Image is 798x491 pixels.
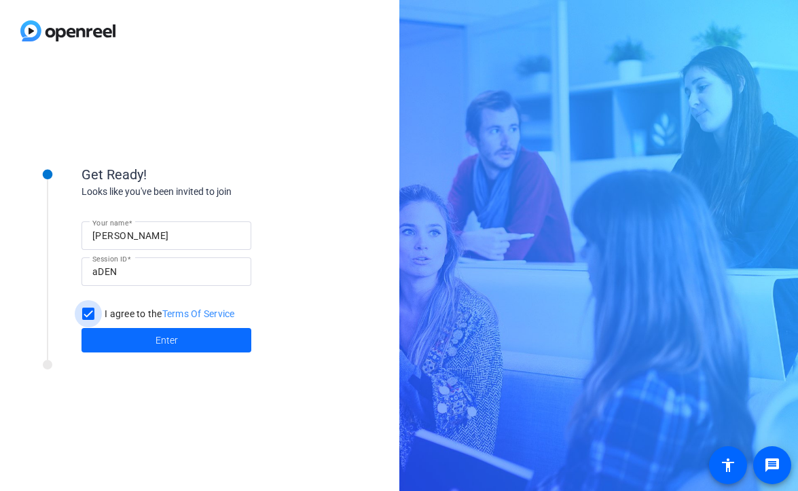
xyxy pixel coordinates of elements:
mat-label: Session ID [92,255,127,263]
mat-icon: accessibility [720,457,736,473]
a: Terms Of Service [162,308,235,319]
mat-icon: message [764,457,780,473]
span: Enter [156,333,178,348]
div: Get Ready! [81,164,353,185]
mat-label: Your name [92,219,128,227]
div: Looks like you've been invited to join [81,185,353,199]
button: Enter [81,328,251,352]
label: I agree to the [102,307,235,321]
